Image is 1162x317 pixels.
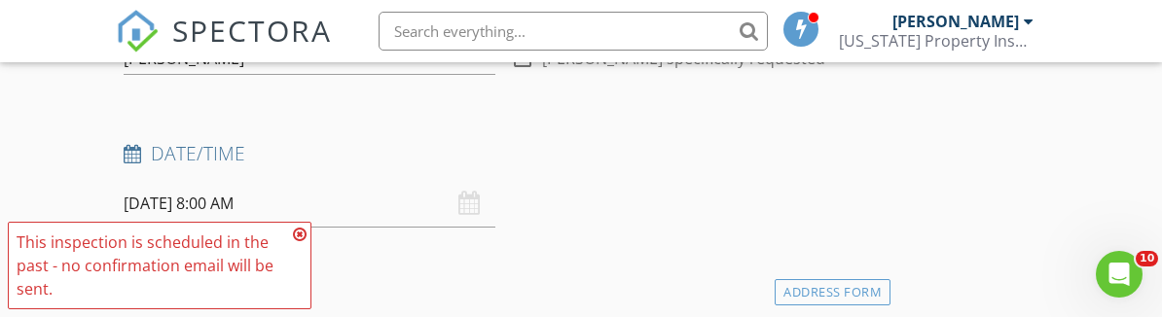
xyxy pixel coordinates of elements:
img: The Best Home Inspection Software - Spectora [116,10,159,53]
input: Search everything... [379,12,768,51]
iframe: Intercom live chat [1096,251,1143,298]
div: Address Form [775,279,890,305]
div: [PERSON_NAME] [892,12,1019,31]
h4: Date/Time [124,141,883,166]
div: Georgia Property Inspectors [839,31,1034,51]
a: SPECTORA [116,26,332,67]
label: [PERSON_NAME] specifically requested [542,49,825,68]
div: This inspection is scheduled in the past - no confirmation email will be sent. [17,230,287,300]
span: SPECTORA [172,10,332,51]
input: Select date [124,180,495,228]
span: 10 [1136,251,1158,266]
h4: Location [124,274,883,299]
